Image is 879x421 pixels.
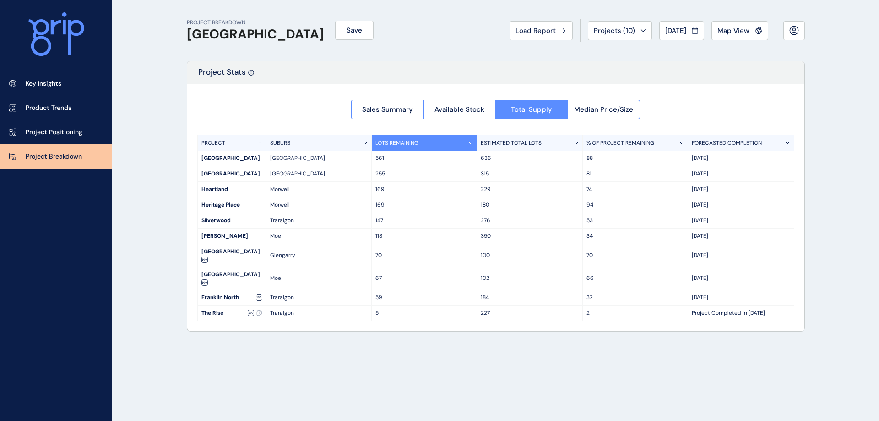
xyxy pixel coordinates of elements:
[568,100,640,119] button: Median Price/Size
[198,267,266,290] div: [GEOGRAPHIC_DATA]
[375,186,473,193] p: 169
[270,201,368,209] p: Morwell
[347,26,362,35] span: Save
[586,201,684,209] p: 94
[270,186,368,193] p: Morwell
[495,100,568,119] button: Total Supply
[26,128,82,137] p: Project Positioning
[198,182,266,197] div: Heartland
[481,186,578,193] p: 229
[692,294,790,301] p: [DATE]
[665,26,686,35] span: [DATE]
[692,139,762,147] p: FORECASTED COMPLETION
[481,139,542,147] p: ESTIMATED TOTAL LOTS
[588,21,652,40] button: Projects (10)
[423,100,496,119] button: Available Stock
[375,232,473,240] p: 118
[481,154,578,162] p: 636
[481,217,578,224] p: 276
[198,306,266,321] div: The Rise
[594,26,635,35] span: Projects ( 10 )
[481,170,578,178] p: 315
[692,201,790,209] p: [DATE]
[26,79,61,88] p: Key Insights
[187,27,324,42] h1: [GEOGRAPHIC_DATA]
[198,213,266,228] div: Silverwood
[270,274,368,282] p: Moe
[586,154,684,162] p: 88
[375,217,473,224] p: 147
[586,217,684,224] p: 53
[481,309,578,317] p: 227
[198,197,266,213] div: Heritage Place
[586,252,684,259] p: 70
[434,105,484,114] span: Available Stock
[586,139,654,147] p: % OF PROJECT REMAINING
[692,154,790,162] p: [DATE]
[375,252,473,259] p: 70
[270,294,368,301] p: Traralgon
[375,309,473,317] p: 5
[198,166,266,181] div: [GEOGRAPHIC_DATA]
[270,154,368,162] p: [GEOGRAPHIC_DATA]
[692,232,790,240] p: [DATE]
[375,201,473,209] p: 169
[375,139,418,147] p: LOTS REMAINING
[692,170,790,178] p: [DATE]
[270,309,368,317] p: Traralgon
[481,294,578,301] p: 184
[198,229,266,244] div: [PERSON_NAME]
[586,186,684,193] p: 74
[375,274,473,282] p: 67
[198,244,266,267] div: [GEOGRAPHIC_DATA]
[711,21,768,40] button: Map View
[481,274,578,282] p: 102
[659,21,704,40] button: [DATE]
[586,170,684,178] p: 81
[481,252,578,259] p: 100
[198,290,266,305] div: Franklin North
[574,105,633,114] span: Median Price/Size
[481,232,578,240] p: 350
[201,139,225,147] p: PROJECT
[717,26,749,35] span: Map View
[586,274,684,282] p: 66
[335,21,374,40] button: Save
[270,139,290,147] p: SUBURB
[515,26,556,35] span: Load Report
[692,186,790,193] p: [DATE]
[351,100,423,119] button: Sales Summary
[511,105,552,114] span: Total Supply
[198,67,246,84] p: Project Stats
[26,152,82,161] p: Project Breakdown
[270,252,368,259] p: Glengarry
[187,19,324,27] p: PROJECT BREAKDOWN
[270,217,368,224] p: Traralgon
[692,252,790,259] p: [DATE]
[375,154,473,162] p: 561
[586,294,684,301] p: 32
[510,21,573,40] button: Load Report
[270,232,368,240] p: Moe
[692,309,790,317] p: Project Completed in [DATE]
[586,309,684,317] p: 2
[586,232,684,240] p: 34
[375,294,473,301] p: 59
[362,105,413,114] span: Sales Summary
[481,201,578,209] p: 180
[692,274,790,282] p: [DATE]
[198,151,266,166] div: [GEOGRAPHIC_DATA]
[375,170,473,178] p: 255
[26,104,71,113] p: Product Trends
[692,217,790,224] p: [DATE]
[270,170,368,178] p: [GEOGRAPHIC_DATA]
